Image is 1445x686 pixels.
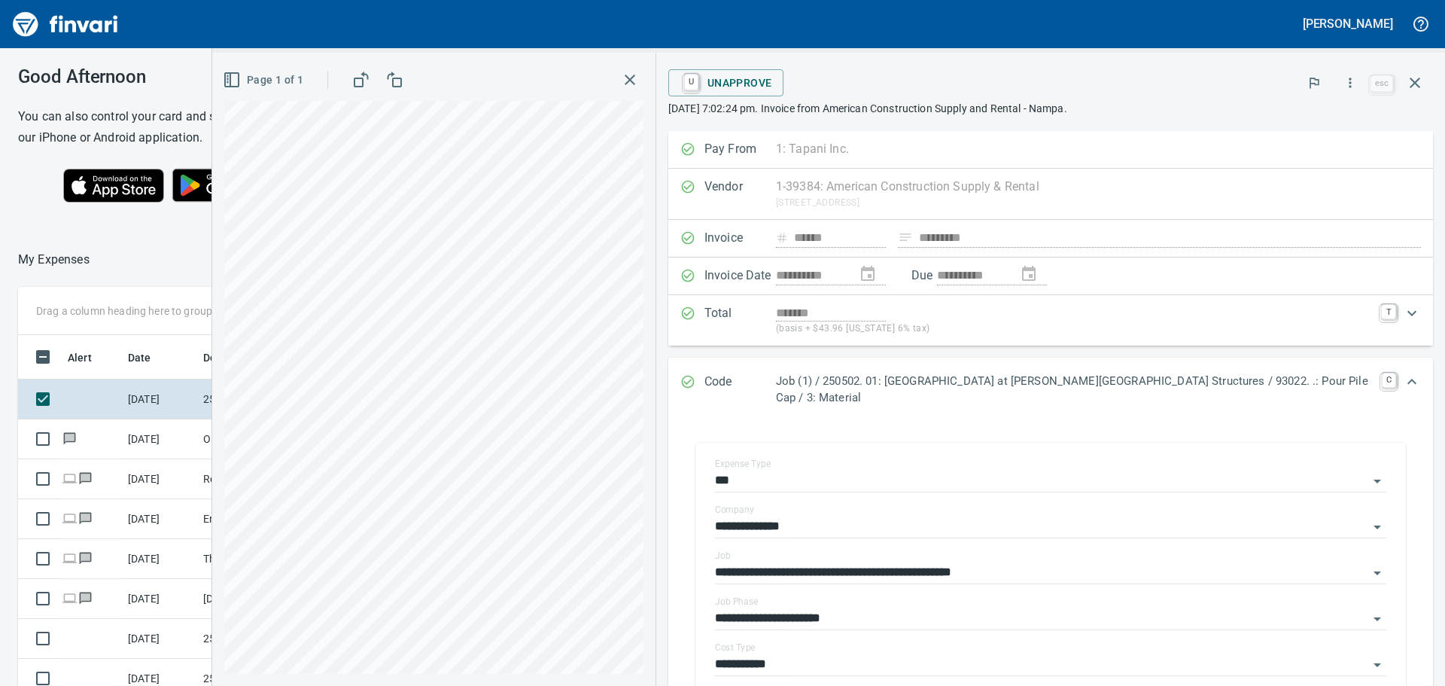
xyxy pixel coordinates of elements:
span: Online transaction [62,474,78,483]
td: Old Town Burgers And B Battle Ground [GEOGRAPHIC_DATA] [197,419,333,459]
span: Close invoice [1367,65,1433,101]
span: Has messages [78,474,93,483]
td: 250502 [197,619,333,659]
button: Open [1367,471,1388,492]
button: Flag [1297,66,1331,99]
p: [DATE] 7:02:24 pm. Invoice from American Construction Supply and Rental - Nampa. [668,101,1433,116]
span: Description [203,349,260,367]
a: T [1381,304,1396,319]
button: Page 1 of 1 [220,66,309,94]
span: Unapprove [680,70,772,96]
td: [DATE] [122,419,197,459]
label: Company [715,505,754,514]
span: Description [203,349,279,367]
label: Job Phase [715,597,758,606]
span: Alert [68,349,111,367]
h6: You can also control your card and submit expenses from our iPhone or Android application. [18,106,338,148]
nav: breadcrumb [18,251,90,269]
img: Finvari [9,6,122,42]
button: Open [1367,654,1388,675]
img: Get it on Google Play [164,160,294,210]
td: [DOMAIN_NAME] [PHONE_NUMBER] [GEOGRAPHIC_DATA] [197,579,333,619]
td: [DATE] [122,619,197,659]
a: U [684,74,698,90]
label: Cost Type [715,643,756,652]
td: [DATE] [122,579,197,619]
button: UUnapprove [668,69,784,96]
span: Online transaction [62,593,78,603]
button: Open [1367,563,1388,584]
td: [DATE] [122,499,197,539]
span: Online transaction [62,553,78,563]
span: Has messages [78,514,93,523]
button: Open [1367,608,1388,630]
p: (basis + $43.96 [US_STATE] 6% tax) [776,322,1372,337]
td: [DATE] [122,459,197,499]
span: Date [128,349,151,367]
p: Drag a column heading here to group the table [36,303,257,319]
p: Code [704,373,776,407]
p: Total [704,304,776,337]
td: 250502.01 [197,380,333,419]
a: C [1382,373,1396,388]
label: Job [715,551,731,560]
a: esc [1370,75,1393,92]
button: [PERSON_NAME] [1299,12,1397,35]
td: Republic Services [GEOGRAPHIC_DATA] [GEOGRAPHIC_DATA] [197,459,333,499]
span: Has messages [62,434,78,444]
div: Expand [668,358,1433,422]
span: Date [128,349,171,367]
td: Engine Goldend,Wa [GEOGRAPHIC_DATA] CO [197,499,333,539]
span: Alert [68,349,92,367]
td: [DATE] [122,380,197,419]
td: [DATE] [122,539,197,579]
span: Has messages [78,553,93,563]
h5: [PERSON_NAME] [1303,16,1393,32]
span: Page 1 of 1 [226,71,303,90]
span: Has messages [78,593,93,603]
div: Expand [668,295,1433,346]
p: Job (1) / 250502. 01: [GEOGRAPHIC_DATA] at [PERSON_NAME][GEOGRAPHIC_DATA] Structures / 93022. .: ... [776,373,1373,407]
img: Download on the App Store [63,169,164,203]
h3: Good Afternoon [18,66,338,87]
label: Expense Type [715,459,771,468]
td: The Home Depot #8941 Nampa ID [197,539,333,579]
p: My Expenses [18,251,90,269]
span: Online transaction [62,514,78,523]
button: More [1334,66,1367,99]
button: Open [1367,517,1388,538]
